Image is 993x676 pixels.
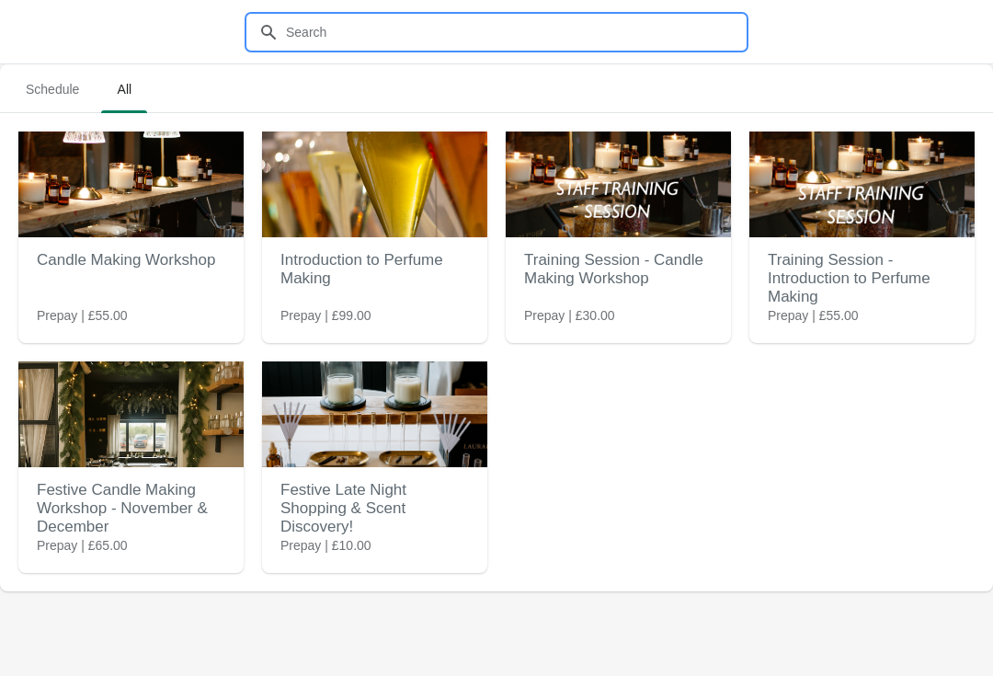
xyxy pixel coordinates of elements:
[37,242,225,279] h2: Candle Making Workshop
[768,242,956,315] h2: Training Session - Introduction to Perfume Making
[280,472,469,545] h2: Festive Late Night Shopping & Scent Discovery!
[524,306,615,325] span: Prepay | £30.00
[11,73,94,106] span: Schedule
[506,132,731,237] img: Training Session - Candle Making Workshop
[262,361,487,467] img: Festive Late Night Shopping & Scent Discovery!
[749,132,975,237] img: Training Session - Introduction to Perfume Making
[262,132,487,237] img: Introduction to Perfume Making
[37,536,128,555] span: Prepay | £65.00
[524,242,713,297] h2: Training Session - Candle Making Workshop
[285,16,745,49] input: Search
[280,306,371,325] span: Prepay | £99.00
[768,306,859,325] span: Prepay | £55.00
[37,472,225,545] h2: Festive Candle Making Workshop - November & December
[101,73,147,106] span: All
[280,242,469,297] h2: Introduction to Perfume Making
[37,306,128,325] span: Prepay | £55.00
[280,536,371,555] span: Prepay | £10.00
[18,361,244,467] img: Festive Candle Making Workshop - November & December
[18,132,244,237] img: Candle Making Workshop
